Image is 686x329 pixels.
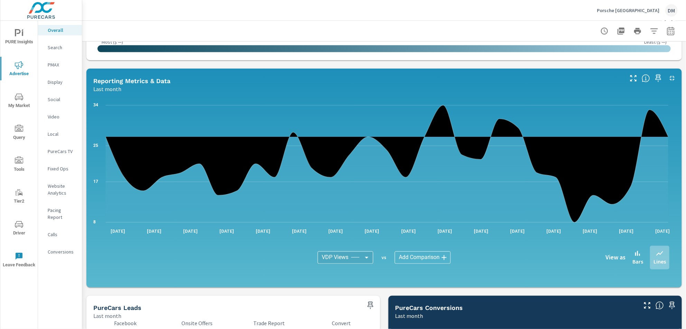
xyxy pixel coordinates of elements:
span: Tools [2,157,36,174]
p: Last month [395,312,423,320]
div: Conversions [38,247,82,257]
p: Onsite Offers [165,320,229,327]
button: Make Fullscreen [642,300,653,311]
div: nav menu [0,21,38,276]
div: VDP Views [318,251,373,264]
p: Last month [93,85,121,93]
p: [DATE] [542,228,566,235]
p: [DATE] [106,228,130,235]
p: Trade Report [237,320,301,327]
span: Save this to your personalized report [365,300,376,311]
p: Website Analytics [48,183,76,196]
p: [DATE] [360,228,384,235]
span: Leave Feedback [2,252,36,269]
div: Website Analytics [38,181,82,198]
div: Fixed Ops [38,163,82,174]
div: PMAX [38,60,82,70]
div: DM [665,4,678,17]
p: Facebook [93,320,157,327]
p: [DATE] [142,228,166,235]
p: Local [48,131,76,137]
p: Search [48,44,76,51]
button: Make Fullscreen [628,73,639,84]
p: Least ( $ — ) [644,39,667,45]
p: vs [373,255,395,261]
span: Understand performance data overtime and see how metrics compare to each other. [642,74,650,82]
p: Bars [632,258,643,266]
p: [DATE] [215,228,239,235]
h5: PureCars Conversions [395,304,463,312]
button: Select Date Range [664,24,678,38]
p: Overall [48,27,76,34]
text: 34 [93,103,98,108]
p: Social [48,96,76,103]
h6: View as [605,254,626,261]
span: Advertise [2,61,36,78]
div: Social [38,94,82,105]
p: Video [48,113,76,120]
span: Tier2 [2,188,36,205]
div: Add Comparison [395,251,451,264]
div: Calls [38,229,82,240]
p: [DATE] [505,228,529,235]
div: Display [38,77,82,87]
p: Porsche [GEOGRAPHIC_DATA] [597,7,660,14]
p: [DATE] [396,228,421,235]
text: 25 [93,143,98,148]
p: Display [48,79,76,86]
p: [DATE] [287,228,311,235]
div: Video [38,112,82,122]
span: Query [2,125,36,142]
p: [DATE] [614,228,639,235]
p: [DATE] [178,228,203,235]
p: Last month [93,312,121,320]
span: VDP Views [322,254,348,261]
text: 8 [93,220,96,225]
p: [DATE] [651,228,675,235]
p: Calls [48,231,76,238]
button: Print Report [631,24,645,38]
p: Convert [309,320,373,327]
text: 17 [93,179,98,184]
p: PureCars TV [48,148,76,155]
span: Add Comparison [399,254,440,261]
p: [DATE] [433,228,457,235]
span: My Market [2,93,36,110]
p: [DATE] [251,228,275,235]
p: PMAX [48,61,76,68]
span: PURE Insights [2,29,36,46]
button: Apply Filters [647,24,661,38]
h5: PureCars Leads [93,304,141,312]
div: Local [38,129,82,139]
div: PureCars TV [38,146,82,157]
h5: Reporting Metrics & Data [93,77,170,85]
span: Driver [2,220,36,237]
div: Overall [38,25,82,35]
div: Search [38,42,82,53]
p: [DATE] [324,228,348,235]
button: Minimize Widget [667,73,678,84]
p: Conversions [48,248,76,255]
p: [DATE] [469,228,493,235]
div: Pacing Report [38,205,82,222]
p: Pacing Report [48,207,76,221]
span: Save this to your personalized report [667,300,678,311]
p: Most ( $ — ) [102,39,123,45]
p: Lines [654,258,666,266]
button: "Export Report to PDF" [614,24,628,38]
p: [DATE] [578,228,602,235]
span: Save this to your personalized report [653,73,664,84]
p: Fixed Ops [48,165,76,172]
span: Understand conversion over the selected time range. [656,301,664,310]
